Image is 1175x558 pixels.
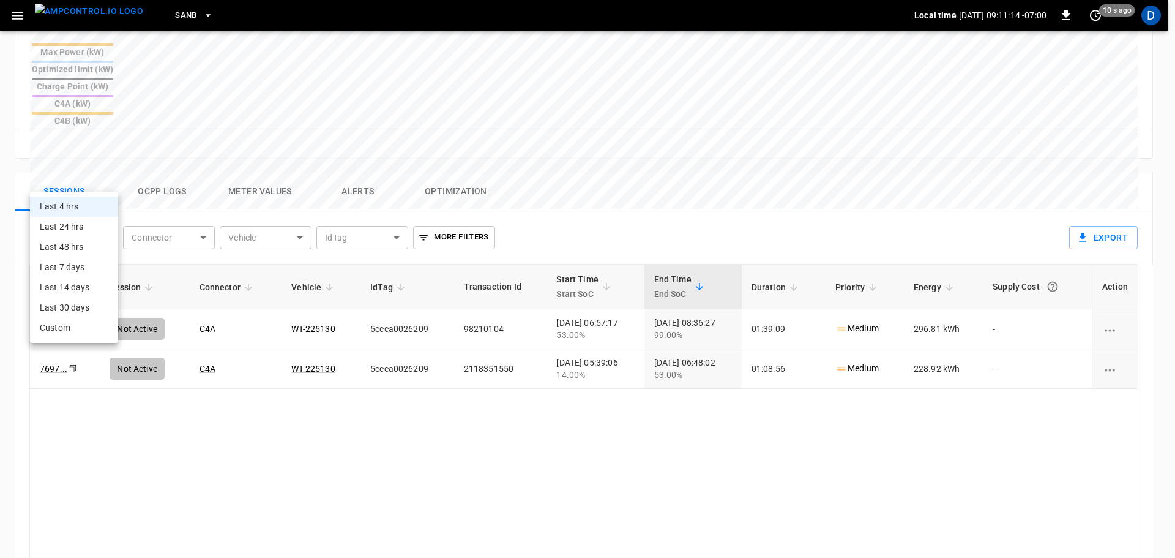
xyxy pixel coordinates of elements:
[30,318,118,338] li: Custom
[30,217,118,237] li: Last 24 hrs
[30,257,118,277] li: Last 7 days
[30,298,118,318] li: Last 30 days
[30,277,118,298] li: Last 14 days
[30,237,118,257] li: Last 48 hrs
[30,197,118,217] li: Last 4 hrs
